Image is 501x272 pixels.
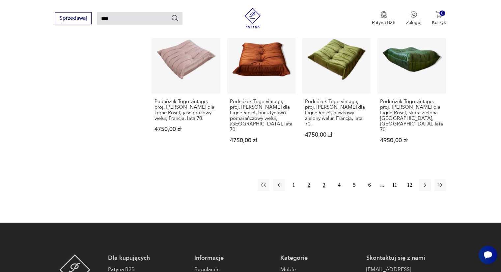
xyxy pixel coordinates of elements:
p: 4750,00 zł [230,138,292,143]
p: Koszyk [432,19,446,26]
p: 4950,00 zł [380,138,443,143]
img: Ikona medalu [380,11,387,18]
button: Sprzedawaj [55,12,92,24]
button: 11 [389,179,401,191]
button: 1 [288,179,300,191]
p: 4750,00 zł [154,126,217,132]
a: KlasykPodnóżek Togo vintage, proj. M. Ducaroy dla Ligne Roset, jasno różowy welur, Francja, lata ... [152,25,220,156]
button: Szukaj [171,14,179,22]
button: Patyna B2B [372,11,396,26]
a: Ikona medaluPatyna B2B [372,11,396,26]
p: Patyna B2B [372,19,396,26]
h3: Podnóżek Togo vintage, proj. [PERSON_NAME] dla Ligne Roset, bursztynowo pomarańczowy welur, [GEOG... [230,99,292,132]
button: 12 [404,179,416,191]
iframe: Smartsupp widget button [479,246,497,264]
a: Sprzedawaj [55,16,92,21]
img: Ikona koszyka [435,11,442,18]
button: 4 [333,179,345,191]
p: Skontaktuj się z nami [366,254,446,262]
a: KlasykPodnóżek Togo vintage, proj. M. Ducaroy dla Ligne Roset, skóra zielona dubai, Francja, lata... [377,25,446,156]
button: 6 [364,179,376,191]
button: 0Koszyk [432,11,446,26]
button: 2 [303,179,315,191]
button: Zaloguj [406,11,421,26]
img: Patyna - sklep z meblami i dekoracjami vintage [243,8,263,28]
p: 4750,00 zł [305,132,368,138]
p: Zaloguj [406,19,421,26]
a: KlasykPodnóżek Togo vintage, proj. M. Ducaroy dla Ligne Roset, bursztynowo pomarańczowy welur, Fr... [227,25,295,156]
h3: Podnóżek Togo vintage, proj. [PERSON_NAME] dla Ligne Roset, skóra zielona [GEOGRAPHIC_DATA], [GEO... [380,99,443,132]
a: KlasykPodnóżek Togo vintage, proj. M. Ducaroy dla Ligne Roset, oliwkowy zielony welur, Francja, l... [302,25,371,156]
p: Dla kupujących [108,254,187,262]
button: 5 [348,179,360,191]
button: 3 [318,179,330,191]
p: Informacje [194,254,274,262]
div: 0 [439,11,445,16]
h3: Podnóżek Togo vintage, proj. [PERSON_NAME] dla Ligne Roset, jasno różowy welur, Francja, lata 70. [154,99,217,121]
p: Kategorie [280,254,360,262]
img: Ikonka użytkownika [410,11,417,18]
h3: Podnóżek Togo vintage, proj. [PERSON_NAME] dla Ligne Roset, oliwkowy zielony welur, Francja, lata... [305,99,368,127]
